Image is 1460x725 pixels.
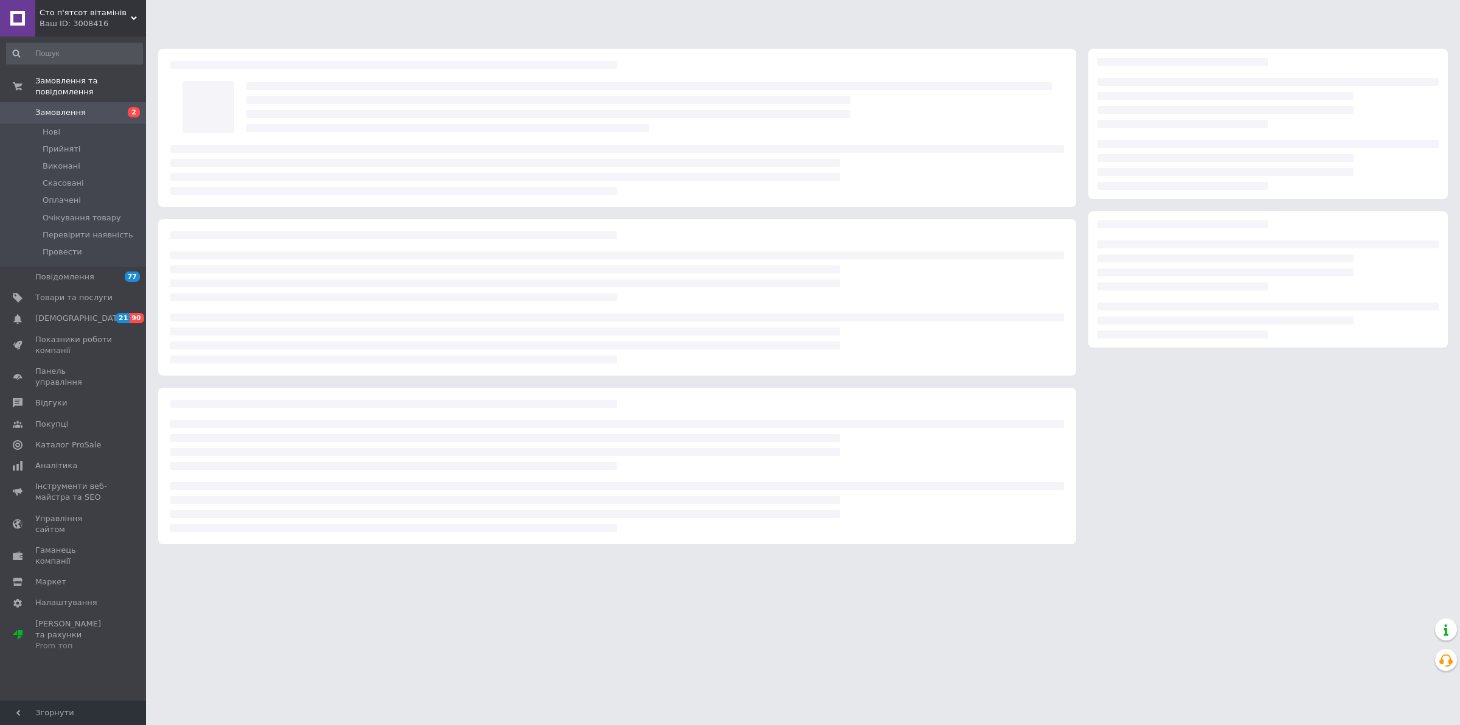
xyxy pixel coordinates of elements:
span: 21 [116,313,130,323]
span: Очікування товару [43,212,121,223]
span: Замовлення [35,107,86,118]
span: [DEMOGRAPHIC_DATA] [35,313,125,324]
span: 77 [125,271,140,282]
span: Виконані [43,161,80,172]
span: Налаштування [35,597,97,608]
span: Замовлення та повідомлення [35,75,146,97]
span: 90 [130,313,144,323]
span: Перевірити наявність [43,229,133,240]
span: Товари та послуги [35,292,113,303]
span: Управління сайтом [35,513,113,535]
span: Каталог ProSale [35,440,101,450]
span: Повідомлення [35,271,94,282]
span: Скасовані [43,178,84,189]
span: Покупці [35,419,68,430]
span: 2 [128,107,140,117]
span: Маркет [35,576,66,587]
span: Оплачені [43,195,81,206]
span: Нові [43,127,60,138]
span: Панель управління [35,366,113,388]
span: Інструменти веб-майстра та SEO [35,481,113,503]
div: Ваш ID: 3008416 [40,18,146,29]
span: Гаманець компанії [35,545,113,567]
span: Прийняті [43,144,80,155]
span: Cто п'ятсот вітамінів [40,7,131,18]
input: Пошук [6,43,143,65]
span: Аналітика [35,460,77,471]
span: [PERSON_NAME] та рахунки [35,618,113,652]
span: Провести [43,247,82,257]
span: Відгуки [35,398,67,408]
span: Показники роботи компанії [35,334,113,356]
div: Prom топ [35,640,113,651]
